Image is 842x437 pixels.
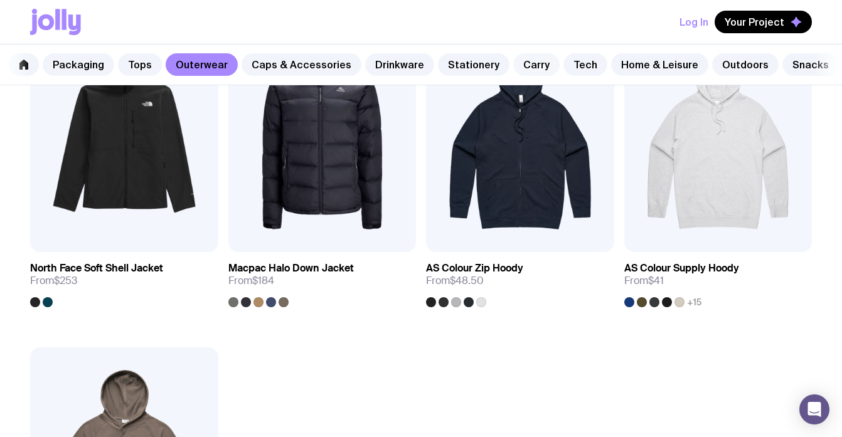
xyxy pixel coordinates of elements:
button: Log In [679,11,708,33]
a: Home & Leisure [611,53,708,76]
span: $48.50 [450,274,484,287]
button: Your Project [715,11,812,33]
a: Tops [118,53,162,76]
span: From [426,275,484,287]
a: Snacks [782,53,839,76]
a: Tech [563,53,607,76]
span: From [30,275,77,287]
h3: AS Colour Supply Hoody [624,262,739,275]
a: Drinkware [365,53,434,76]
span: From [228,275,274,287]
span: Your Project [725,16,784,28]
a: AS Colour Zip HoodyFrom$48.50 [426,252,614,307]
a: Stationery [438,53,509,76]
h3: North Face Soft Shell Jacket [30,262,163,275]
h3: Macpac Halo Down Jacket [228,262,354,275]
div: Open Intercom Messenger [799,394,829,424]
span: $184 [252,274,274,287]
a: Packaging [43,53,114,76]
span: $41 [648,274,664,287]
a: North Face Soft Shell JacketFrom$253 [30,252,218,307]
a: Outdoors [712,53,779,76]
a: Caps & Accessories [242,53,361,76]
a: AS Colour Supply HoodyFrom$41+15 [624,252,813,307]
span: From [624,275,664,287]
a: Macpac Halo Down JacketFrom$184 [228,252,417,307]
a: Outerwear [166,53,238,76]
a: Carry [513,53,560,76]
span: $253 [54,274,77,287]
h3: AS Colour Zip Hoody [426,262,523,275]
span: +15 [687,297,701,307]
